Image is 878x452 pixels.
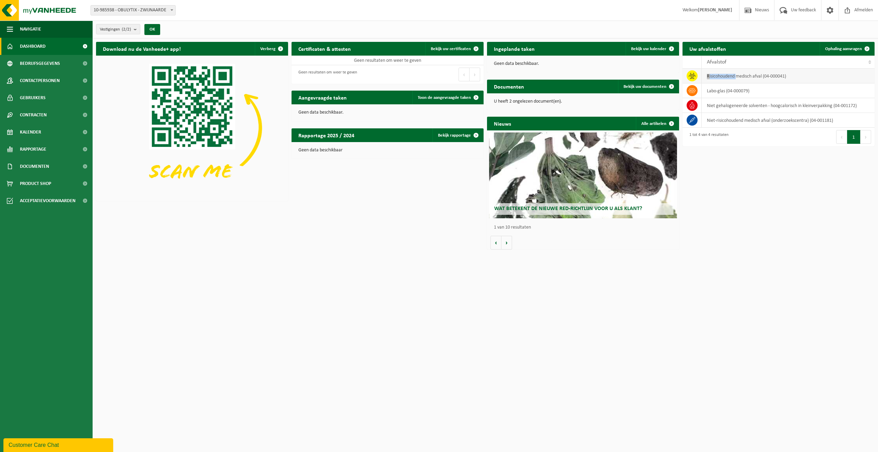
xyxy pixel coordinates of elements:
[490,236,501,250] button: Vorige
[292,128,361,142] h2: Rapportage 2025 / 2024
[494,206,642,211] span: Wat betekent de nieuwe RED-richtlijn voor u als klant?
[861,130,871,144] button: Next
[624,84,666,89] span: Bekijk uw documenten
[702,113,875,128] td: niet-risicohoudend medisch afval (onderzoekscentra) (04-001181)
[100,24,131,35] span: Vestigingen
[298,110,477,115] p: Geen data beschikbaar.
[96,42,188,55] h2: Download nu de Vanheede+ app!
[144,24,160,35] button: OK
[494,61,672,66] p: Geen data beschikbaar.
[96,24,140,34] button: Vestigingen(2/2)
[91,5,175,15] span: 10-985938 - OBULYTIX - ZWIJNAARDE
[459,68,470,81] button: Previous
[847,130,861,144] button: 1
[20,89,46,106] span: Gebruikers
[292,56,484,65] td: Geen resultaten om weer te geven
[20,55,60,72] span: Bedrijfsgegevens
[432,128,483,142] a: Bekijk rapportage
[20,38,46,55] span: Dashboard
[292,91,354,104] h2: Aangevraagde taken
[494,225,676,230] p: 1 van 10 resultaten
[20,106,47,124] span: Contracten
[20,72,60,89] span: Contactpersonen
[260,47,275,51] span: Verberg
[683,42,733,55] h2: Uw afvalstoffen
[836,130,847,144] button: Previous
[91,5,176,15] span: 10-985938 - OBULYTIX - ZWIJNAARDE
[298,148,477,153] p: Geen data beschikbaar
[702,83,875,98] td: labo-glas (04-000079)
[489,132,677,218] a: Wat betekent de nieuwe RED-richtlijn voor u als klant?
[295,67,357,82] div: Geen resultaten om weer te geven
[122,27,131,32] count: (2/2)
[487,80,531,93] h2: Documenten
[618,80,678,93] a: Bekijk uw documenten
[702,98,875,113] td: niet gehalogeneerde solventen - hoogcalorisch in kleinverpakking (04-001172)
[820,42,874,56] a: Ophaling aanvragen
[20,175,51,192] span: Product Shop
[292,42,358,55] h2: Certificaten & attesten
[3,437,115,452] iframe: chat widget
[470,68,480,81] button: Next
[698,8,732,13] strong: [PERSON_NAME]
[431,47,471,51] span: Bekijk uw certificaten
[825,47,862,51] span: Ophaling aanvragen
[636,117,678,130] a: Alle artikelen
[501,236,512,250] button: Volgende
[255,42,287,56] button: Verberg
[702,69,875,83] td: risicohoudend medisch afval (04-000041)
[20,124,41,141] span: Kalender
[20,192,75,209] span: Acceptatievoorwaarden
[96,56,288,200] img: Download de VHEPlus App
[707,59,726,65] span: Afvalstof
[487,117,518,130] h2: Nieuws
[494,99,672,104] p: U heeft 2 ongelezen document(en).
[20,158,49,175] span: Documenten
[412,91,483,104] a: Toon de aangevraagde taken
[626,42,678,56] a: Bekijk uw kalender
[418,95,471,100] span: Toon de aangevraagde taken
[425,42,483,56] a: Bekijk uw certificaten
[686,129,728,144] div: 1 tot 4 van 4 resultaten
[487,42,542,55] h2: Ingeplande taken
[20,21,41,38] span: Navigatie
[20,141,46,158] span: Rapportage
[631,47,666,51] span: Bekijk uw kalender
